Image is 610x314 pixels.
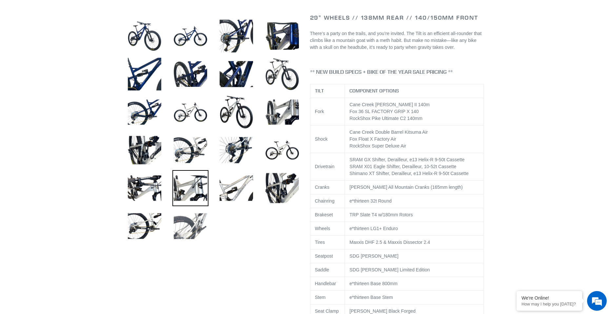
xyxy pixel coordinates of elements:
td: [PERSON_NAME] All Mountain Cranks (165mm length) [345,181,483,194]
td: Seatpost [310,249,345,263]
td: SDG [PERSON_NAME] Limited Edition [345,263,483,277]
img: Load image into Gallery viewer, TILT - Complete Bike [264,18,300,54]
th: COMPONENT OPTIONS [345,84,483,98]
img: Load image into Gallery viewer, TILT - Complete Bike [218,132,254,168]
td: Brakeset [310,208,345,222]
img: Load image into Gallery viewer, TILT - Complete Bike [264,56,300,92]
img: d_696896380_company_1647369064580_696896380 [21,33,37,49]
p: There’s a party on the trails, and you’re invited. The Tilt is an efficient all-rounder that clim... [310,30,484,51]
td: Wheels [310,222,345,236]
td: Fork [310,98,345,126]
img: Load image into Gallery viewer, TILT - Complete Bike [218,94,254,130]
img: Load image into Gallery viewer, TILT - Complete Bike [172,56,208,92]
td: Maxxis DHF 2.5 & Maxxis Dissector 2.4 [345,236,483,249]
td: SRAM GX Shifter, Derailleur, e13 Helix-R 9-50t Cassette SRAM X01 Eagle Shifter, Derailleur, 10-52... [345,153,483,181]
img: Load image into Gallery viewer, TILT - Complete Bike [127,170,163,206]
img: Load image into Gallery viewer, TILT - Complete Bike [264,94,300,130]
td: Cane Creek [PERSON_NAME] II 140m Fox 36 SL FACTORY GRIP X 140 RockShox Pike Ultimate C2 140mm [345,98,483,126]
h2: 29" Wheels // 138mm Rear // 140/150mm Front [310,14,484,21]
img: Load image into Gallery viewer, TILT - Complete Bike [264,132,300,168]
div: Minimize live chat window [108,3,123,19]
img: Load image into Gallery viewer, TILT - Complete Bike [264,170,300,206]
span: We're online! [38,83,90,149]
td: Cane Creek Double Barrel Kitsuma Air Fox Float X Factory Air RockShox Super Deluxe Air [345,126,483,153]
td: Tires [310,236,345,249]
div: We're Online! [521,295,577,301]
td: SDG [PERSON_NAME] [345,249,483,263]
img: Load image into Gallery viewer, TILT - Complete Bike [218,170,254,206]
img: Load image into Gallery viewer, TILT - Complete Bike [172,18,208,54]
td: Shock [310,126,345,153]
img: Load image into Gallery viewer, TILT - Complete Bike [172,132,208,168]
td: Drivetrain [310,153,345,181]
img: Load image into Gallery viewer, TILT - Complete Bike [127,208,163,244]
img: Load image into Gallery viewer, TILT - Complete Bike [172,208,208,244]
img: Load image into Gallery viewer, TILT - Complete Bike [127,18,163,54]
td: e*thirteen Base 800mm [345,277,483,291]
td: e*thirteen LG1+ Enduro [345,222,483,236]
td: e*thirteen Base Stem [345,291,483,304]
textarea: Type your message and hit 'Enter' [3,179,125,202]
td: Cranks [310,181,345,194]
td: TRP Slate T4 w/180mm Rotors [345,208,483,222]
img: Load image into Gallery viewer, TILT - Complete Bike [172,170,208,206]
td: Chainring [310,194,345,208]
img: Load image into Gallery viewer, TILT - Complete Bike [218,18,254,54]
td: Handlebar [310,277,345,291]
img: Load image into Gallery viewer, TILT - Complete Bike [127,132,163,168]
div: Navigation go back [7,36,17,46]
img: Load image into Gallery viewer, TILT - Complete Bike [127,56,163,92]
img: Load image into Gallery viewer, TILT - Complete Bike [172,94,208,130]
td: Stem [310,291,345,304]
td: e*thirteen 32t Round [345,194,483,208]
img: Load image into Gallery viewer, TILT - Complete Bike [127,94,163,130]
p: How may I help you today? [521,302,577,306]
td: Saddle [310,263,345,277]
div: Chat with us now [44,37,120,45]
h4: ** NEW BUILD SPECS + BIKE OF THE YEAR SALE PRICING ** [310,69,484,75]
img: Load image into Gallery viewer, TILT - Complete Bike [218,56,254,92]
th: TILT [310,84,345,98]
